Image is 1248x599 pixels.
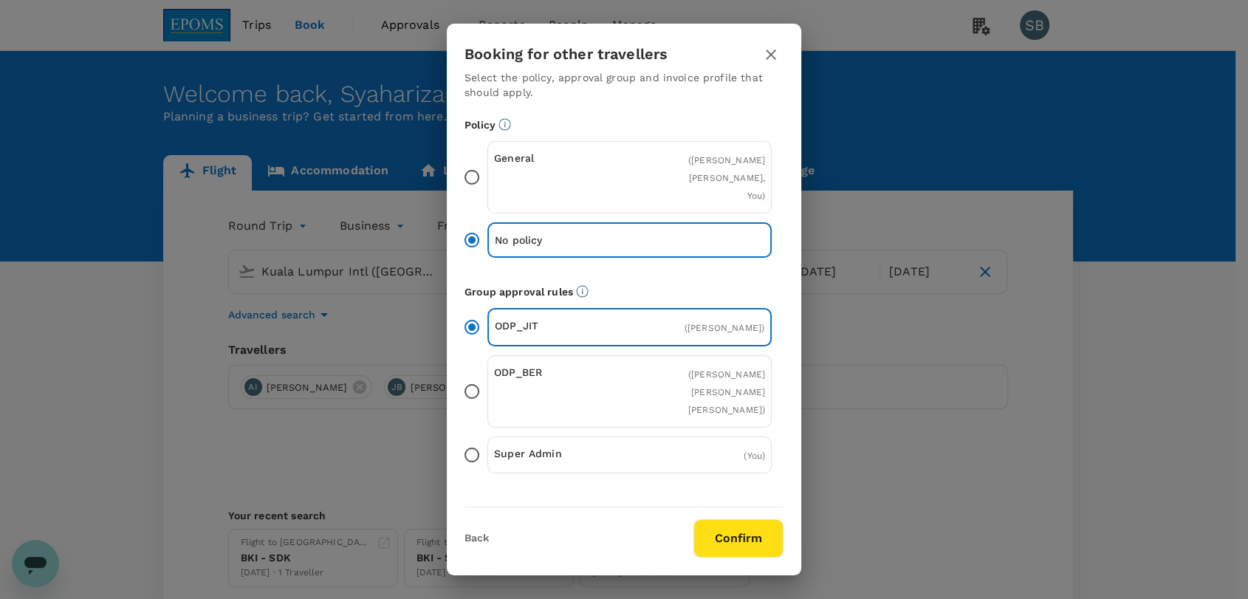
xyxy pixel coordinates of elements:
button: Confirm [693,519,784,558]
span: ( [PERSON_NAME] ) [685,323,764,333]
p: Select the policy, approval group and invoice profile that should apply. [464,70,784,100]
p: No policy [495,233,630,247]
p: ODP_BER [494,365,630,380]
p: Policy [464,117,784,132]
span: ( [PERSON_NAME] [PERSON_NAME] [PERSON_NAME] ) [688,369,765,415]
button: Back [464,533,489,544]
span: ( [PERSON_NAME] [PERSON_NAME], You ) [688,155,765,201]
span: ( You ) [744,451,765,461]
p: Group approval rules [464,284,784,299]
p: Super Admin [494,446,630,461]
h3: Booking for other travellers [464,46,668,63]
svg: Booking restrictions are based on the selected travel policy. [498,118,511,131]
svg: Default approvers or custom approval rules (if available) are based on the user group. [576,285,589,298]
p: General [494,151,630,165]
p: ODP_JIT [495,318,630,333]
